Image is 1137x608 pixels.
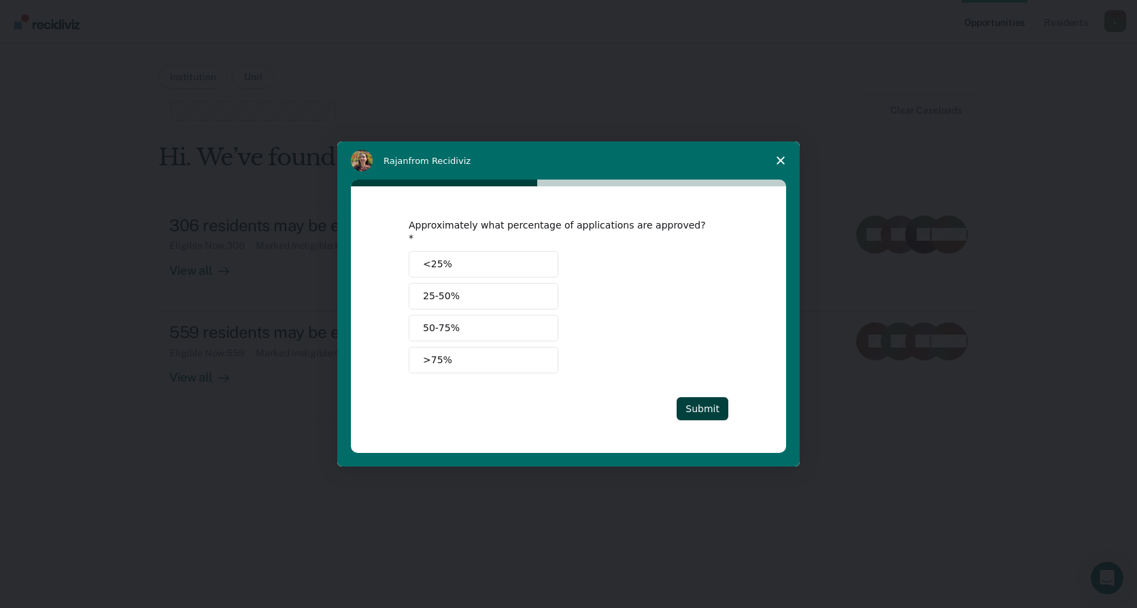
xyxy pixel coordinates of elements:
[384,156,409,166] span: Rajan
[423,353,452,367] span: >75%
[409,315,558,341] button: 50-75%
[351,150,373,171] img: Profile image for Rajan
[409,283,558,309] button: 25-50%
[409,347,558,373] button: >75%
[409,156,471,166] span: from Recidiviz
[409,219,708,243] div: Approximately what percentage of applications are approved?
[423,321,460,335] span: 50-75%
[762,141,800,180] span: Close survey
[677,397,728,420] button: Submit
[409,251,558,277] button: <25%
[423,289,460,303] span: 25-50%
[423,257,452,271] span: <25%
